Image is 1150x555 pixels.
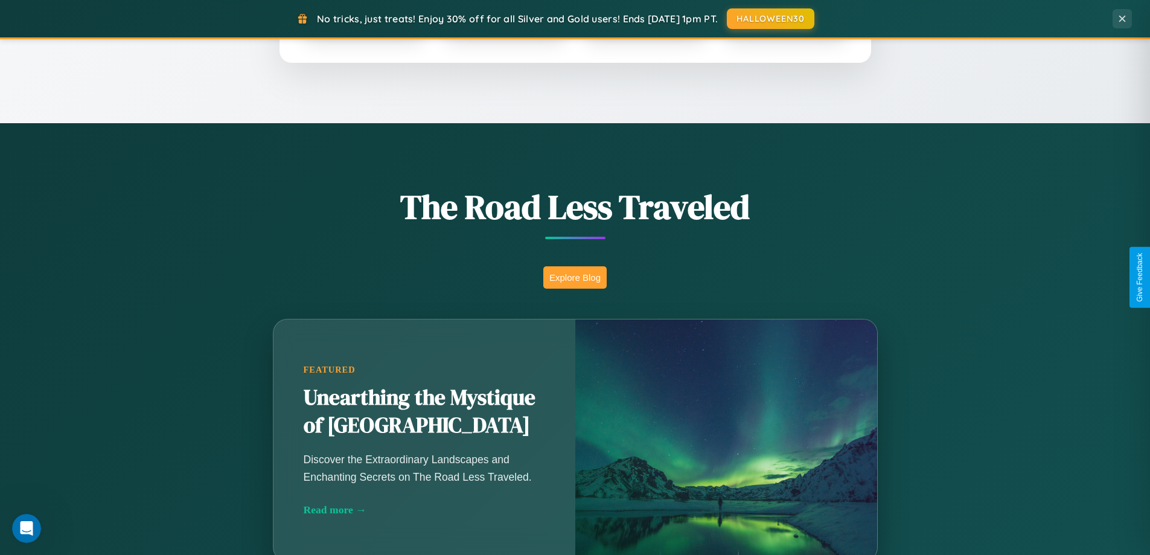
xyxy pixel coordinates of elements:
iframe: Intercom live chat [12,514,41,543]
div: Featured [304,365,545,375]
button: HALLOWEEN30 [727,8,814,29]
button: Explore Blog [543,266,607,289]
h2: Unearthing the Mystique of [GEOGRAPHIC_DATA] [304,384,545,440]
p: Discover the Extraordinary Landscapes and Enchanting Secrets on The Road Less Traveled. [304,451,545,485]
div: Give Feedback [1136,253,1144,302]
span: No tricks, just treats! Enjoy 30% off for all Silver and Gold users! Ends [DATE] 1pm PT. [317,13,718,25]
h1: The Road Less Traveled [213,184,938,230]
div: Read more → [304,504,545,516]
